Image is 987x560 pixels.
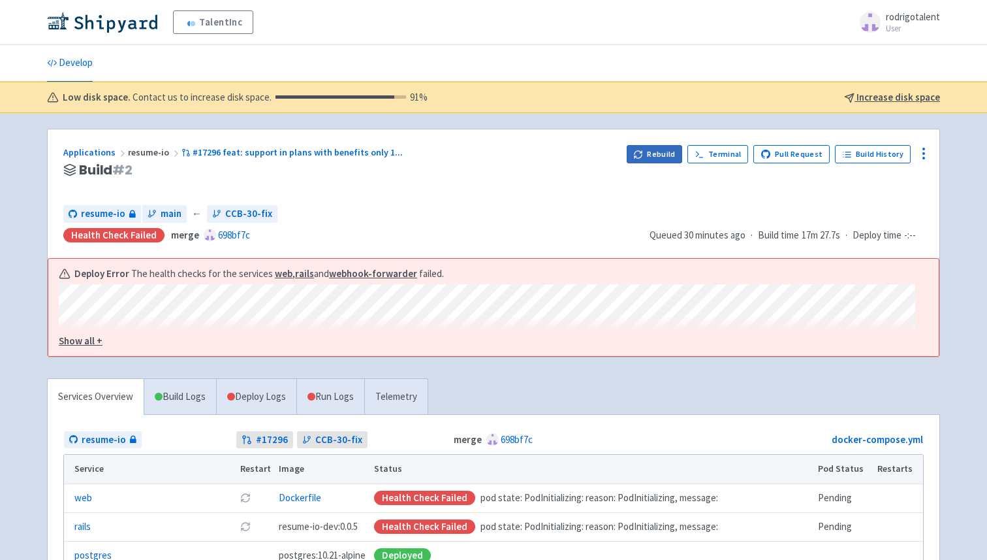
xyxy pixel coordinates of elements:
a: CCB-30-fix [297,431,368,449]
img: Shipyard logo [47,12,157,33]
div: Health check failed [374,491,475,505]
th: Service [64,455,236,484]
span: # 2 [112,161,133,179]
td: Pending [814,484,873,512]
span: resume-io-dev:0.0.5 [279,519,358,535]
a: resume-io [64,431,142,449]
strong: # 17296 [256,433,288,448]
a: resume-io [63,205,141,223]
button: Restart pod [240,493,251,503]
span: rodrigotalent [886,10,940,23]
span: resume-io [128,146,181,158]
a: web [275,267,292,280]
a: webhook-forwarder [329,267,417,280]
th: Restart [236,455,275,484]
time: 30 minutes ago [684,229,745,241]
span: resume-io [82,433,126,448]
th: Pod Status [814,455,873,484]
a: #17296 feat: support in plans with benefits only 1... [181,146,405,158]
td: Pending [814,512,873,541]
a: rails [74,519,91,535]
span: Build time [758,228,799,243]
a: #17296 [236,431,293,449]
b: Deploy Error [74,267,129,282]
a: rodrigotalent User [852,12,940,33]
span: CCB-30-fix [225,206,272,222]
span: Build [79,163,133,178]
a: TalentInc [173,10,253,34]
u: Show all + [59,335,102,347]
a: docker-compose.yml [832,433,923,446]
th: Restarts [873,455,923,484]
a: Services Overview [48,379,144,415]
div: pod state: PodInitializing: reason: PodInitializing, message: [374,491,809,506]
span: Deploy time [853,228,901,243]
a: rails [295,267,314,280]
a: 698bf7c [501,433,533,446]
a: main [142,205,187,223]
span: CCB-30-fix [315,433,362,448]
strong: merge [454,433,482,446]
div: Health check failed [374,519,475,534]
span: The health checks for the services , and failed. [131,267,446,282]
div: · · [650,228,924,243]
a: Deploy Logs [216,379,296,415]
small: User [886,24,940,33]
u: Increase disk space [856,91,940,103]
b: Low disk space. [63,90,131,105]
div: 91 % [275,90,428,105]
th: Status [370,455,814,484]
span: 17m 27.7s [802,228,840,243]
button: Show all + [59,334,915,349]
span: Queued [650,229,745,241]
span: Contact us to increase disk space. [133,90,428,105]
a: Telemetry [364,379,428,415]
a: Dockerfile [279,491,321,504]
strong: merge [171,229,199,241]
span: -:-- [904,228,916,243]
a: 698bf7c [218,229,250,241]
span: resume-io [81,206,125,222]
span: ← [192,206,202,222]
a: CCB-30-fix [207,205,277,223]
div: pod state: PodInitializing: reason: PodInitializing, message: [374,519,809,535]
a: Run Logs [296,379,364,415]
span: #17296 feat: support in plans with benefits only 1 ... [193,146,403,158]
a: web [74,491,92,506]
span: main [161,206,181,222]
a: Applications [63,146,128,158]
a: Pull Request [753,145,830,163]
a: Build History [835,145,911,163]
a: Develop [47,45,93,82]
th: Image [275,455,370,484]
button: Rebuild [627,145,683,163]
a: Terminal [687,145,748,163]
button: Restart pod [240,521,251,532]
div: Health check failed [63,228,164,243]
a: Build Logs [144,379,216,415]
